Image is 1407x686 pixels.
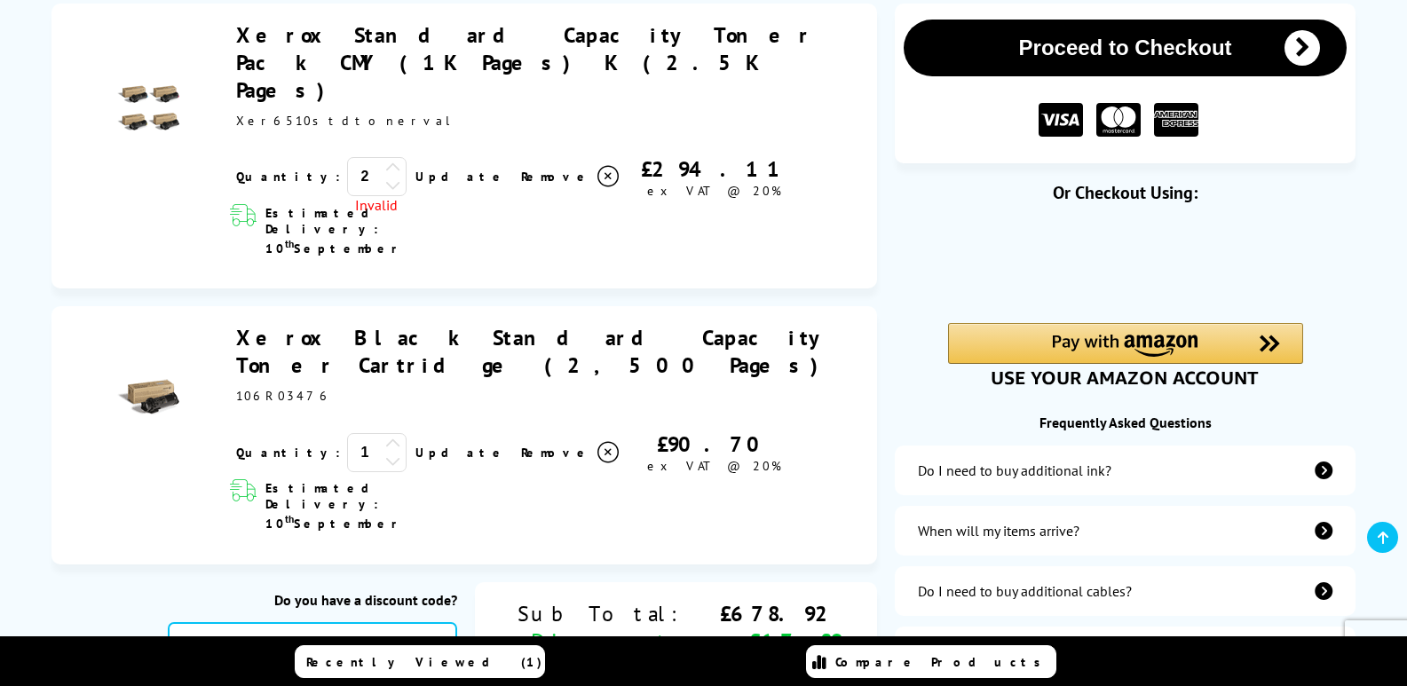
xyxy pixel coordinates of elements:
a: Delete item from your basket [521,163,621,190]
sup: th [285,512,294,525]
a: additional-ink [895,446,1356,495]
span: Estimated Delivery: 10 September [265,205,486,256]
div: Do I need to buy additional cables? [918,582,1132,600]
a: Xerox Standard Capacity Toner Pack CMY (1K Pages) K (2.5K Pages) [236,21,814,104]
span: Invalid [347,196,407,214]
div: When will my items arrive? [918,522,1079,540]
span: Remove [521,169,591,185]
a: Update [415,445,507,461]
input: Enter Discount Code... [168,622,457,670]
span: ex VAT @ 20% [647,183,781,199]
a: Delete item from your basket [521,439,621,466]
button: Proceed to Checkout [904,20,1348,76]
a: secure-website [895,627,1356,676]
span: Remove [521,445,591,461]
img: VISA [1039,103,1083,138]
a: Recently Viewed (1) [295,645,545,678]
img: American Express [1154,103,1198,138]
div: Discount: [510,627,683,655]
span: Quantity: [236,169,340,185]
div: £67.89 [683,627,842,655]
span: Compare Products [835,654,1050,670]
span: Quantity: [236,445,340,461]
div: Amazon Pay - Use your Amazon account [948,323,1303,385]
a: Update [415,169,507,185]
a: Xerox Black Standard Capacity Toner Cartridge (2,500 Pages) [236,324,831,379]
div: Or Checkout Using: [895,181,1356,204]
img: MASTER CARD [1096,103,1141,138]
span: Estimated Delivery: 10 September [265,480,486,532]
div: Do I need to buy additional ink? [918,461,1111,479]
div: £90.70 [621,430,809,458]
img: Xerox Black Standard Capacity Toner Cartridge (2,500 Pages) [117,367,179,429]
span: 106R03476 [236,388,332,404]
a: items-arrive [895,506,1356,556]
div: £678.92 [683,600,842,627]
div: Sub Total: [510,600,683,627]
span: Xer6510stdtonerval [236,113,452,129]
a: Compare Products [806,645,1056,678]
img: Xerox Standard Capacity Toner Pack CMY (1K Pages) K (2.5K Pages) [117,77,179,139]
a: additional-cables [895,566,1356,616]
iframe: PayPal [948,233,1303,293]
sup: th [285,237,294,250]
div: £294.11 [621,155,809,183]
span: Recently Viewed (1) [306,654,542,670]
div: Frequently Asked Questions [895,414,1356,431]
span: ex VAT @ 20% [647,458,781,474]
div: Do you have a discount code? [168,591,457,609]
